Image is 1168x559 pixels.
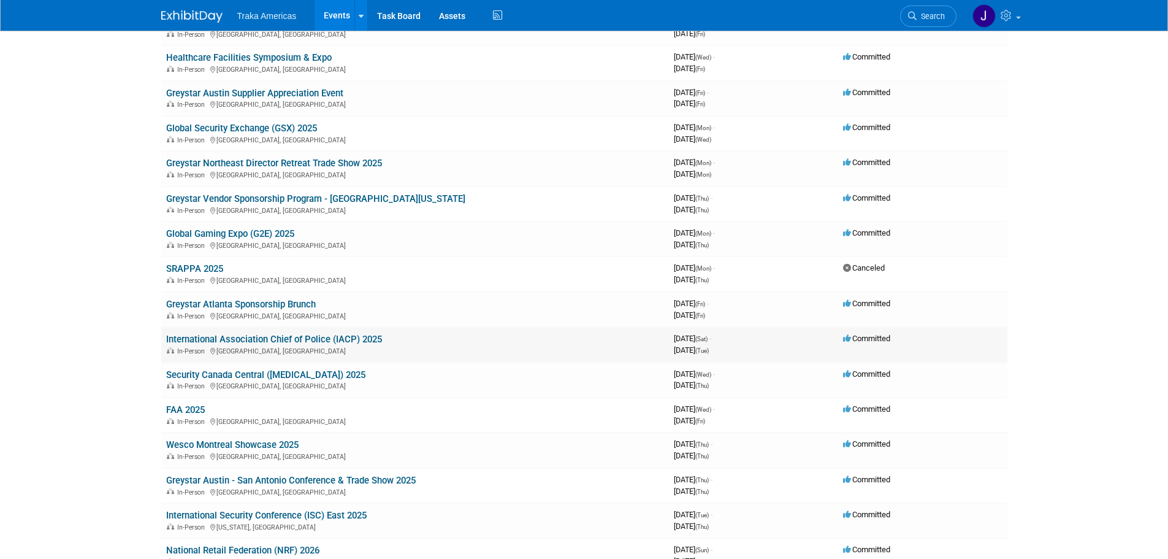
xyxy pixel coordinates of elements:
span: (Sun) [695,547,709,553]
span: - [713,52,715,61]
span: [DATE] [674,345,709,355]
span: [DATE] [674,193,712,202]
span: - [713,123,715,132]
span: (Thu) [695,242,709,249]
img: In-Person Event [167,171,174,177]
span: Committed [843,545,890,554]
span: (Fri) [695,66,705,72]
a: Wesco Montreal Showcase 2025 [166,439,299,450]
div: [GEOGRAPHIC_DATA], [GEOGRAPHIC_DATA] [166,64,664,74]
span: (Fri) [695,418,705,425]
span: [DATE] [674,380,709,390]
a: Greystar Northeast Director Retreat Trade Show 2025 [166,158,382,169]
span: Committed [843,123,890,132]
div: [GEOGRAPHIC_DATA], [GEOGRAPHIC_DATA] [166,416,664,426]
span: (Wed) [695,371,711,378]
span: Committed [843,88,890,97]
span: Committed [843,158,890,167]
span: - [713,228,715,237]
span: - [711,439,712,449]
img: In-Person Event [167,242,174,248]
a: Greystar Atlanta Sponsorship Brunch [166,299,316,310]
span: In-Person [177,488,208,496]
span: [DATE] [674,123,715,132]
span: Committed [843,404,890,414]
img: In-Person Event [167,101,174,107]
span: [DATE] [674,475,712,484]
span: [DATE] [674,451,709,460]
a: National Retail Federation (NRF) 2026 [166,545,319,556]
span: [DATE] [674,29,705,38]
img: In-Person Event [167,31,174,37]
span: (Tue) [695,512,709,519]
span: (Wed) [695,136,711,143]
span: In-Person [177,418,208,426]
div: [US_STATE], [GEOGRAPHIC_DATA] [166,522,664,531]
span: Committed [843,299,890,308]
span: (Thu) [695,277,709,283]
img: In-Person Event [167,347,174,353]
div: [GEOGRAPHIC_DATA], [GEOGRAPHIC_DATA] [166,134,664,144]
span: (Fri) [695,101,705,107]
span: [DATE] [674,88,709,97]
span: In-Person [177,171,208,179]
span: - [707,88,709,97]
span: (Mon) [695,160,711,166]
img: In-Person Event [167,382,174,388]
span: - [713,263,715,272]
span: [DATE] [674,240,709,249]
span: [DATE] [674,299,709,308]
div: [GEOGRAPHIC_DATA], [GEOGRAPHIC_DATA] [166,451,664,461]
img: Jamie Saenz [972,4,996,28]
span: Canceled [843,263,885,272]
span: - [713,158,715,167]
span: (Fri) [695,90,705,96]
span: [DATE] [674,416,705,425]
a: Global Gaming Expo (G2E) 2025 [166,228,294,239]
span: [DATE] [674,275,709,284]
div: [GEOGRAPHIC_DATA], [GEOGRAPHIC_DATA] [166,310,664,320]
span: - [711,193,712,202]
span: [DATE] [674,263,715,272]
span: [DATE] [674,487,709,496]
span: [DATE] [674,99,705,108]
span: (Mon) [695,230,711,237]
div: [GEOGRAPHIC_DATA], [GEOGRAPHIC_DATA] [166,380,664,390]
span: (Thu) [695,523,709,530]
img: In-Person Event [167,136,174,142]
span: - [713,369,715,379]
span: - [711,475,712,484]
span: (Wed) [695,406,711,413]
a: Security Canada Central ([MEDICAL_DATA]) 2025 [166,369,365,380]
div: [GEOGRAPHIC_DATA], [GEOGRAPHIC_DATA] [166,169,664,179]
span: - [707,299,709,308]
span: Committed [843,369,890,379]
span: In-Person [177,347,208,355]
span: [DATE] [674,334,711,343]
span: Traka Americas [237,11,297,21]
a: Greystar Vendor Sponsorship Program - [GEOGRAPHIC_DATA][US_STATE] [166,193,465,204]
span: [DATE] [674,510,712,519]
span: [DATE] [674,228,715,237]
span: (Mon) [695,125,711,131]
img: In-Person Event [167,207,174,213]
span: (Thu) [695,207,709,214]
div: [GEOGRAPHIC_DATA], [GEOGRAPHIC_DATA] [166,240,664,250]
span: In-Person [177,136,208,144]
span: (Tue) [695,347,709,354]
span: (Thu) [695,441,709,448]
span: (Mon) [695,265,711,272]
span: Committed [843,334,890,343]
span: [DATE] [674,169,711,179]
span: In-Person [177,523,208,531]
span: [DATE] [674,52,715,61]
span: [DATE] [674,310,705,320]
span: Committed [843,52,890,61]
span: (Fri) [695,312,705,319]
span: - [713,404,715,414]
span: [DATE] [674,64,705,73]
span: In-Person [177,207,208,215]
img: In-Person Event [167,418,174,424]
img: In-Person Event [167,488,174,495]
span: [DATE] [674,158,715,167]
